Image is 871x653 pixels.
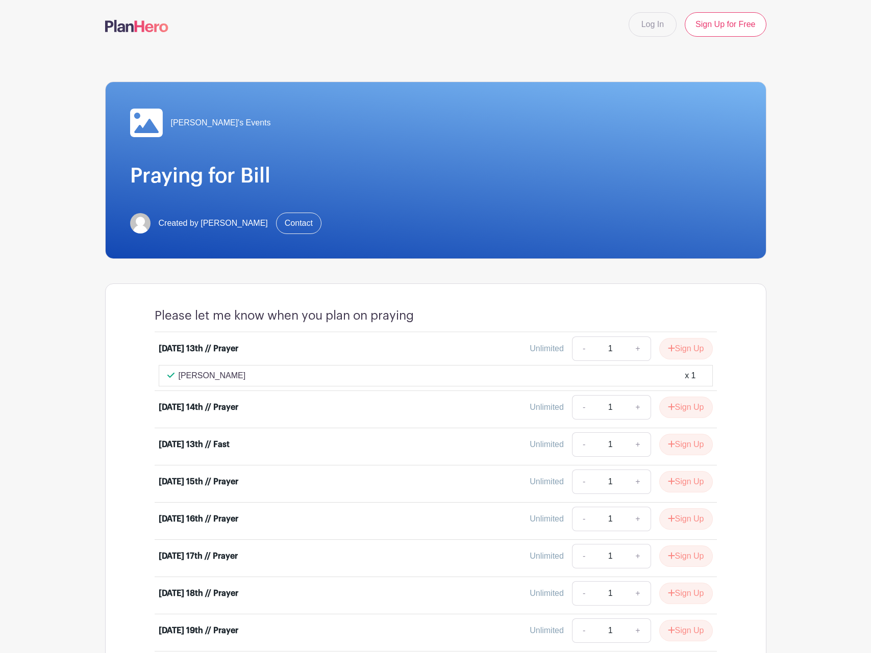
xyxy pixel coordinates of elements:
[572,395,595,420] a: -
[659,545,713,567] button: Sign Up
[625,432,651,457] a: +
[625,581,651,606] a: +
[530,624,564,637] div: Unlimited
[625,336,651,361] a: +
[530,587,564,599] div: Unlimited
[276,213,321,234] a: Contact
[159,513,238,525] div: [DATE] 16th // Prayer
[159,217,268,229] span: Created by [PERSON_NAME]
[159,624,238,637] div: [DATE] 19th // Prayer
[130,213,151,233] img: default-ce2991bfa6775e67f084385cd625a349d9dcbb7a52a09fb2fda1e96e2d18dcdb.png
[572,618,595,643] a: -
[625,507,651,531] a: +
[159,343,238,355] div: [DATE] 13th // Prayer
[159,438,230,451] div: [DATE] 13th // Fast
[625,618,651,643] a: +
[625,395,651,420] a: +
[155,308,414,323] h4: Please let me know when you plan on praying
[530,438,564,451] div: Unlimited
[530,550,564,562] div: Unlimited
[629,12,677,37] a: Log In
[659,397,713,418] button: Sign Up
[625,544,651,568] a: +
[159,401,238,413] div: [DATE] 14th // Prayer
[171,117,271,129] span: [PERSON_NAME]'s Events
[105,20,168,32] img: logo-507f7623f17ff9eddc593b1ce0a138ce2505c220e1c5a4e2b4648c50719b7d32.svg
[659,508,713,530] button: Sign Up
[572,469,595,494] a: -
[659,434,713,455] button: Sign Up
[685,370,695,382] div: x 1
[659,338,713,359] button: Sign Up
[179,370,246,382] p: [PERSON_NAME]
[530,343,564,355] div: Unlimited
[572,581,595,606] a: -
[659,583,713,604] button: Sign Up
[530,513,564,525] div: Unlimited
[159,550,238,562] div: [DATE] 17th // Prayer
[572,544,595,568] a: -
[130,164,741,188] h1: Praying for Bill
[659,620,713,641] button: Sign Up
[625,469,651,494] a: +
[685,12,766,37] a: Sign Up for Free
[159,476,238,488] div: [DATE] 15th // Prayer
[572,336,595,361] a: -
[530,476,564,488] div: Unlimited
[159,587,238,599] div: [DATE] 18th // Prayer
[530,401,564,413] div: Unlimited
[572,432,595,457] a: -
[572,507,595,531] a: -
[659,471,713,492] button: Sign Up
